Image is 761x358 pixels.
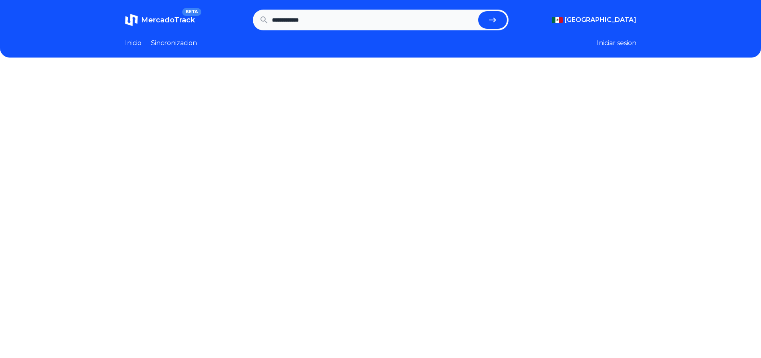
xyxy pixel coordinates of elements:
button: Iniciar sesion [597,38,636,48]
button: [GEOGRAPHIC_DATA] [552,15,636,25]
a: MercadoTrackBETA [125,14,195,26]
a: Sincronizacion [151,38,197,48]
img: Mexico [552,17,563,23]
span: BETA [182,8,201,16]
img: MercadoTrack [125,14,138,26]
span: MercadoTrack [141,16,195,24]
span: [GEOGRAPHIC_DATA] [564,15,636,25]
a: Inicio [125,38,141,48]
